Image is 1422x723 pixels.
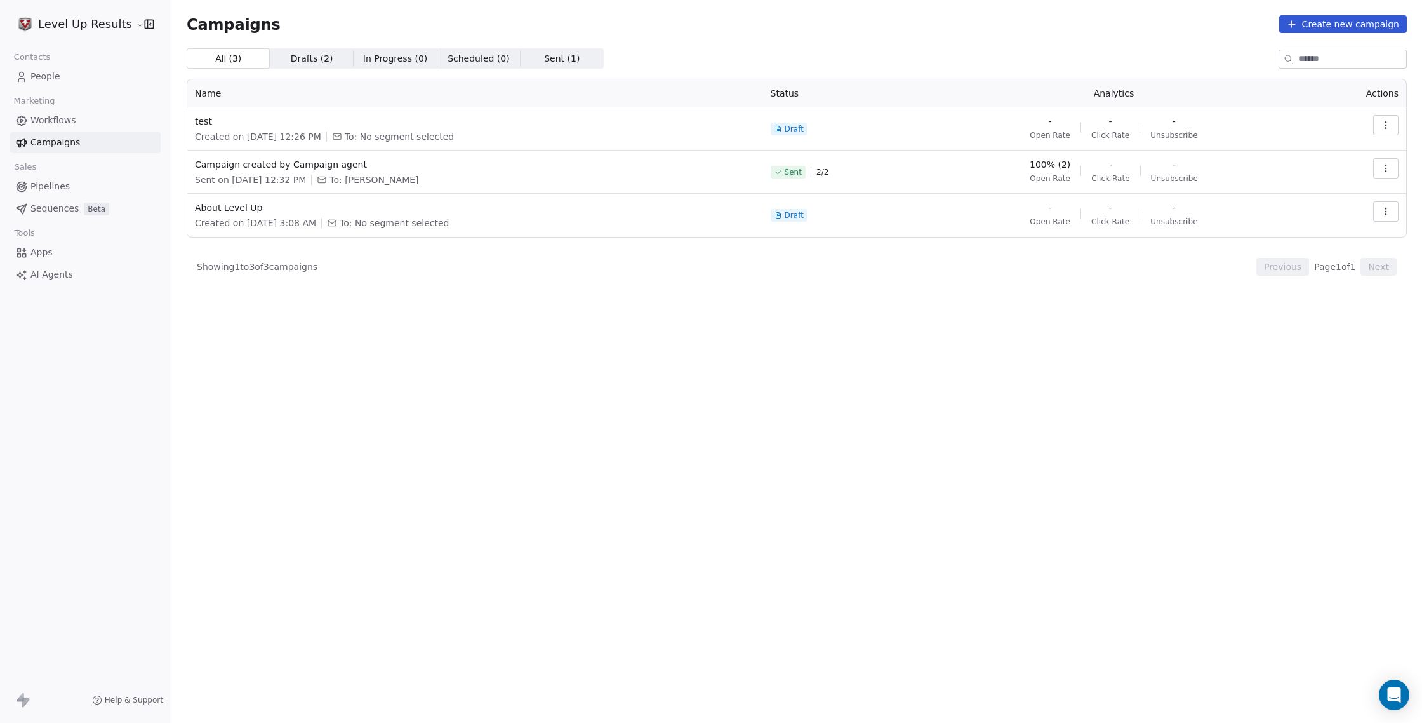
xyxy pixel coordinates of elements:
span: To: twyla [329,173,418,186]
span: - [1173,201,1176,214]
span: Level Up Results [38,16,132,32]
span: Contacts [8,48,56,67]
div: Open Intercom Messenger [1379,680,1409,710]
img: 3d%20gray%20logo%20cropped.png [18,17,33,32]
span: To: No segment selected [345,130,454,143]
span: Open Rate [1030,130,1070,140]
button: Create new campaign [1279,15,1407,33]
button: Level Up Results [15,13,135,35]
span: Workflows [30,114,76,127]
span: Drafts ( 2 ) [291,52,333,65]
span: People [30,70,60,83]
span: Page 1 of 1 [1314,260,1355,273]
span: - [1109,158,1112,171]
span: Sent on [DATE] 12:32 PM [195,173,306,186]
span: Sales [9,158,42,177]
button: Previous [1256,258,1309,276]
button: Next [1360,258,1397,276]
span: Showing 1 to 3 of 3 campaigns [197,260,317,273]
span: About Level Up [195,201,755,214]
span: Sequences [30,202,79,215]
a: AI Agents [10,264,161,285]
span: Marketing [8,91,60,111]
span: Draft [785,124,804,134]
span: Draft [785,210,804,220]
th: Name [187,79,763,107]
span: In Progress ( 0 ) [363,52,428,65]
a: Apps [10,242,161,263]
span: Created on [DATE] 3:08 AM [195,217,316,229]
span: test [195,115,755,128]
span: Unsubscribe [1151,173,1198,184]
span: - [1173,115,1176,128]
span: Tools [9,224,40,243]
span: Scheduled ( 0 ) [448,52,510,65]
th: Status [763,79,922,107]
span: Sent [785,167,802,177]
span: Open Rate [1030,217,1070,227]
span: 2 / 2 [816,167,828,177]
span: Open Rate [1030,173,1070,184]
span: Click Rate [1091,130,1129,140]
a: Campaigns [10,132,161,153]
span: - [1109,201,1112,214]
th: Actions [1306,79,1406,107]
span: Unsubscribe [1150,130,1197,140]
span: Created on [DATE] 12:26 PM [195,130,321,143]
span: AI Agents [30,268,73,281]
span: Campaigns [30,136,80,149]
span: - [1049,201,1052,214]
span: Click Rate [1091,173,1129,184]
a: People [10,66,161,87]
span: Pipelines [30,180,70,193]
a: Help & Support [92,695,163,705]
span: - [1049,115,1052,128]
th: Analytics [922,79,1306,107]
span: Apps [30,246,53,259]
span: Sent ( 1 ) [544,52,580,65]
a: Pipelines [10,176,161,197]
a: Workflows [10,110,161,131]
span: 100% (2) [1030,158,1070,171]
span: Campaigns [187,15,281,33]
span: Unsubscribe [1150,217,1197,227]
span: - [1109,115,1112,128]
span: Campaign created by Campaign agent [195,158,755,171]
span: Beta [84,203,109,215]
span: - [1173,158,1176,171]
span: To: No segment selected [340,217,449,229]
a: SequencesBeta [10,198,161,219]
span: Click Rate [1091,217,1129,227]
span: Help & Support [105,695,163,705]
